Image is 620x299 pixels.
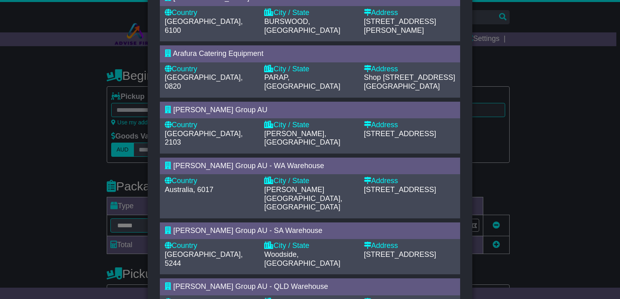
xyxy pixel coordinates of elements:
[364,9,455,17] div: Address
[165,65,256,74] div: Country
[364,241,455,250] div: Address
[165,186,213,194] span: Australia, 6017
[364,73,455,81] span: Shop [STREET_ADDRESS]
[165,177,256,186] div: Country
[165,9,256,17] div: Country
[264,186,342,211] span: [PERSON_NAME][GEOGRAPHIC_DATA], [GEOGRAPHIC_DATA]
[264,17,340,34] span: BURSWOOD, [GEOGRAPHIC_DATA]
[364,65,455,74] div: Address
[165,17,243,34] span: [GEOGRAPHIC_DATA], 6100
[264,241,355,250] div: City / State
[173,226,322,235] span: [PERSON_NAME] Group AU - SA Warehouse
[264,177,355,186] div: City / State
[165,130,243,147] span: [GEOGRAPHIC_DATA], 2103
[364,130,436,138] span: [STREET_ADDRESS]
[364,17,436,34] span: [STREET_ADDRESS][PERSON_NAME]
[364,177,455,186] div: Address
[173,49,263,58] span: Arafura Catering Equipment
[264,73,340,90] span: PARAP, [GEOGRAPHIC_DATA]
[165,121,256,130] div: Country
[173,162,324,170] span: [PERSON_NAME] Group AU - WA Warehouse
[264,121,355,130] div: City / State
[264,250,340,267] span: Woodside, [GEOGRAPHIC_DATA]
[173,106,267,114] span: [PERSON_NAME] Group AU
[264,9,355,17] div: City / State
[264,65,355,74] div: City / State
[364,121,455,130] div: Address
[165,250,243,267] span: [GEOGRAPHIC_DATA], 5244
[364,250,436,258] span: [STREET_ADDRESS]
[165,73,243,90] span: [GEOGRAPHIC_DATA], 0820
[364,82,440,90] span: [GEOGRAPHIC_DATA]
[173,282,328,290] span: [PERSON_NAME] Group AU - QLD Warehouse
[264,130,340,147] span: [PERSON_NAME], [GEOGRAPHIC_DATA]
[165,241,256,250] div: Country
[364,186,436,194] span: [STREET_ADDRESS]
